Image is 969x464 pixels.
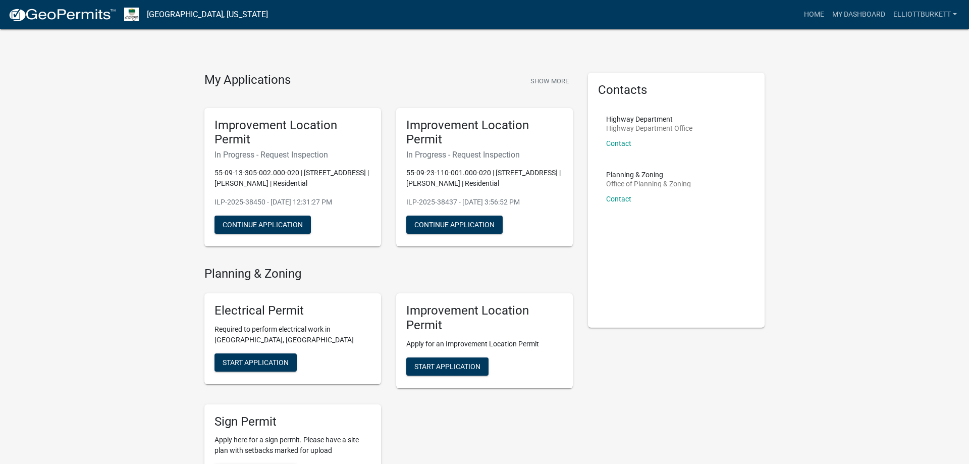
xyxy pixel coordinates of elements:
h5: Improvement Location Permit [214,118,371,147]
a: My Dashboard [828,5,889,24]
p: Highway Department [606,116,692,123]
h5: Improvement Location Permit [406,118,563,147]
h6: In Progress - Request Inspection [214,150,371,160]
img: Morgan County, Indiana [124,8,139,21]
a: Contact [606,195,631,203]
p: Apply for an Improvement Location Permit [406,339,563,349]
p: ILP-2025-38437 - [DATE] 3:56:52 PM [406,197,563,208]
button: Start Application [214,353,297,372]
p: 55-09-23-110-001.000-020 | [STREET_ADDRESS] | [PERSON_NAME] | Residential [406,168,563,189]
p: Planning & Zoning [606,171,691,178]
h6: In Progress - Request Inspection [406,150,563,160]
button: Start Application [406,357,489,376]
h5: Electrical Permit [214,303,371,318]
button: Show More [526,73,573,89]
p: Required to perform electrical work in [GEOGRAPHIC_DATA], [GEOGRAPHIC_DATA] [214,324,371,345]
a: Home [800,5,828,24]
button: Continue Application [214,216,311,234]
button: Continue Application [406,216,503,234]
p: 55-09-13-305-002.000-020 | [STREET_ADDRESS] | [PERSON_NAME] | Residential [214,168,371,189]
p: Apply here for a sign permit. Please have a site plan with setbacks marked for upload [214,435,371,456]
a: [GEOGRAPHIC_DATA], [US_STATE] [147,6,268,23]
span: Start Application [223,358,289,366]
span: Start Application [414,362,480,370]
h5: Sign Permit [214,415,371,429]
a: elliottburkett [889,5,961,24]
h4: My Applications [204,73,291,88]
h5: Improvement Location Permit [406,303,563,333]
p: ILP-2025-38450 - [DATE] 12:31:27 PM [214,197,371,208]
p: Highway Department Office [606,125,692,132]
p: Office of Planning & Zoning [606,180,691,187]
h4: Planning & Zoning [204,267,573,281]
a: Contact [606,139,631,147]
h5: Contacts [598,83,755,97]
